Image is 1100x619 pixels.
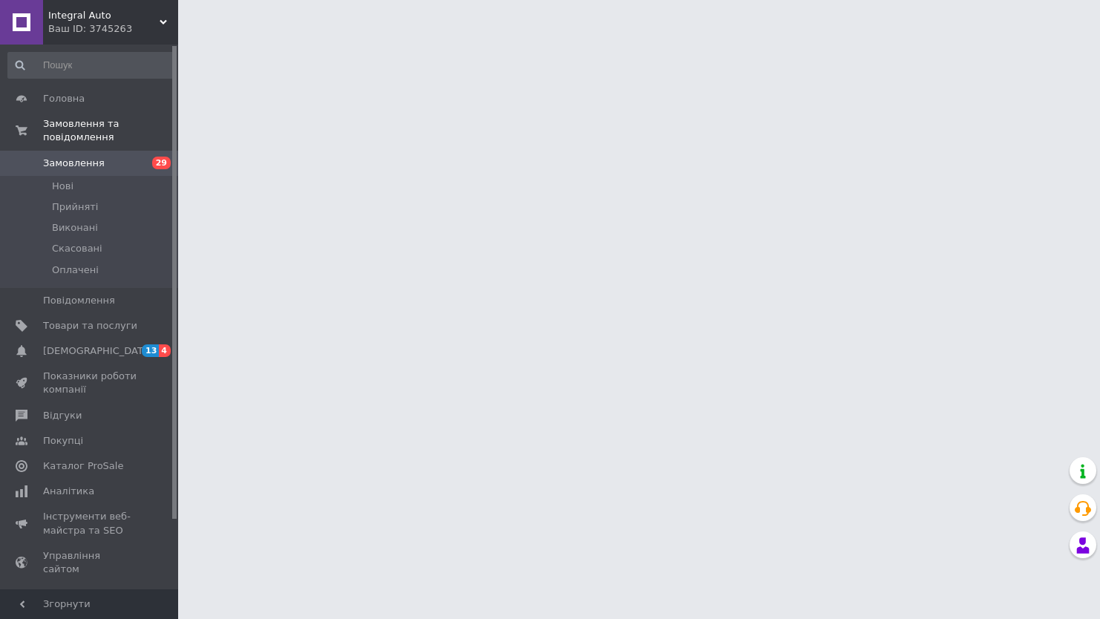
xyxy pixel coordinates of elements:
[43,319,137,333] span: Товари та послуги
[43,588,137,615] span: Гаманець компанії
[43,344,153,358] span: [DEMOGRAPHIC_DATA]
[43,92,85,105] span: Головна
[52,221,98,235] span: Виконані
[43,459,123,473] span: Каталог ProSale
[43,117,178,144] span: Замовлення та повідомлення
[43,510,137,537] span: Інструменти веб-майстра та SEO
[142,344,159,357] span: 13
[43,549,137,576] span: Управління сайтом
[7,52,175,79] input: Пошук
[159,344,171,357] span: 4
[43,434,83,448] span: Покупці
[43,409,82,422] span: Відгуки
[152,157,171,169] span: 29
[52,200,98,214] span: Прийняті
[48,22,178,36] div: Ваш ID: 3745263
[43,370,137,396] span: Показники роботи компанії
[52,263,99,277] span: Оплачені
[43,485,94,498] span: Аналітика
[43,294,115,307] span: Повідомлення
[43,157,105,170] span: Замовлення
[52,180,73,193] span: Нові
[48,9,160,22] span: Integral Auto
[52,242,102,255] span: Скасовані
